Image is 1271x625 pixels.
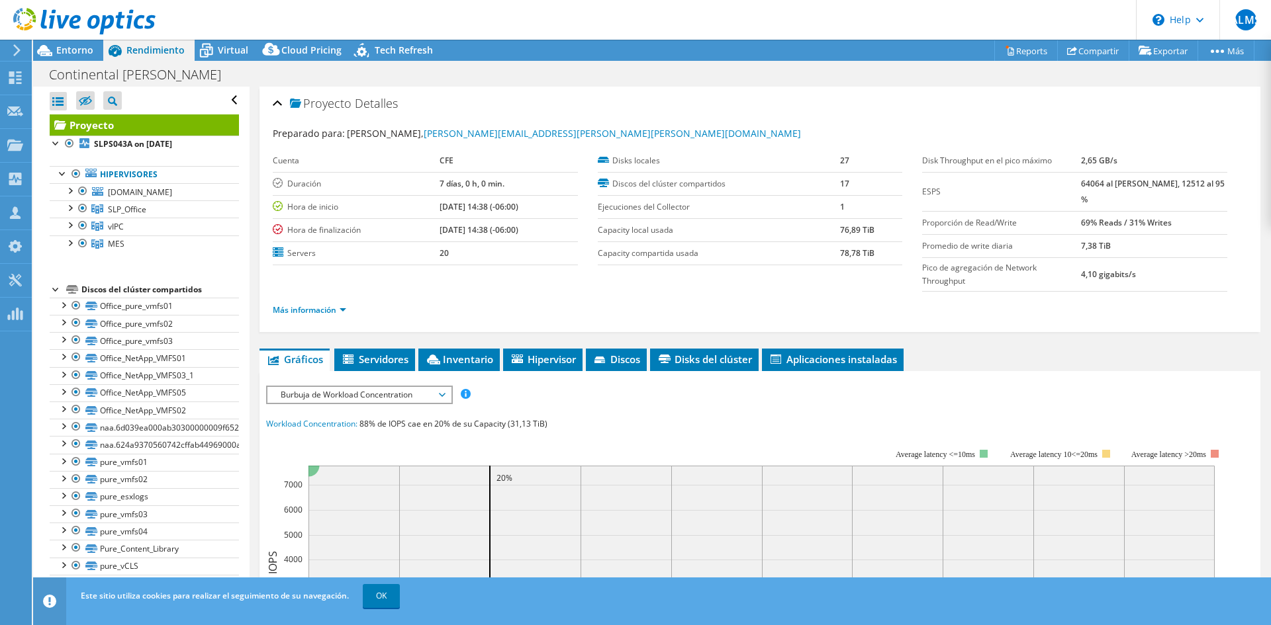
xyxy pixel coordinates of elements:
a: Office_NetApp_VMFS03_1 [50,367,239,384]
span: [PERSON_NAME], [347,127,801,140]
a: Reports [994,40,1058,61]
label: Promedio de write diaria [922,239,1080,253]
text: 20% [496,472,512,483]
a: pure_vmfs02 [50,471,239,488]
a: vIPC [50,218,239,235]
b: 17 [840,178,849,189]
b: 27 [840,155,849,166]
span: Burbuja de Workload Concentration [274,387,444,403]
span: Cloud Pricing [281,44,342,56]
span: MES [108,238,124,249]
a: Más información [273,304,346,315]
b: 7 días, 0 h, 0 min. [440,178,504,189]
a: [DOMAIN_NAME] [50,183,239,200]
span: SLP_Office [108,204,146,215]
a: MSA_ENG01 [50,575,239,592]
a: OK [363,584,400,608]
a: Exportar [1129,40,1198,61]
text: 5000 [284,529,303,540]
span: Aplicaciones instaladas [769,353,897,366]
text: 7000 [284,479,303,490]
div: Discos del clúster compartidos [81,282,239,298]
label: Pico de agregación de Network Throughput [922,261,1080,288]
b: 64064 al [PERSON_NAME], 12512 al 95 % [1081,178,1225,205]
a: Office_NetApp_VMFS02 [50,401,239,419]
label: Disk Throughput en el pico máximo [922,154,1080,167]
a: pure_vmfs01 [50,454,239,471]
a: Pure_Content_Library [50,540,239,557]
b: SLPS043A on [DATE] [94,138,172,149]
label: Capacity compartida usada [598,247,841,260]
span: Rendimiento [126,44,185,56]
b: 1 [840,201,845,212]
span: Detalles [355,95,398,111]
a: Office_NetApp_VMFS05 [50,384,239,401]
span: Proyecto [290,97,352,110]
span: [DOMAIN_NAME] [108,187,172,198]
text: Average latency >20ms [1131,450,1206,459]
label: Preparado para: [273,127,345,140]
span: Hipervisor [510,353,576,366]
a: [PERSON_NAME][EMAIL_ADDRESS][PERSON_NAME][PERSON_NAME][DOMAIN_NAME] [424,127,801,140]
label: Disks locales [598,154,841,167]
span: Virtual [218,44,248,56]
tspan: Average latency 10<=20ms [1010,450,1098,459]
text: IOPS [265,551,280,574]
a: pure_esxlogs [50,488,239,505]
tspan: Average latency <=10ms [896,450,975,459]
span: Inventario [425,353,493,366]
a: pure_vmfs03 [50,505,239,522]
b: 69% Reads / 31% Writes [1081,217,1172,228]
b: 7,38 TiB [1081,240,1111,251]
a: Proyecto [50,114,239,136]
text: 4000 [284,554,303,565]
span: Disks del clúster [657,353,752,366]
label: Proporción de Read/Write [922,216,1080,229]
a: Office_pure_vmfs03 [50,332,239,349]
a: SLPS043A on [DATE] [50,136,239,153]
span: Tech Refresh [375,44,433,56]
b: 20 [440,247,449,259]
label: Discos del clúster compartidos [598,177,841,190]
a: Office_pure_vmfs02 [50,315,239,332]
span: Gráficos [266,353,323,366]
a: naa.624a9370560742cffab44969000a7bc3 [50,436,239,453]
b: CFE [440,155,453,166]
span: Este sitio utiliza cookies para realizar el seguimiento de su navegación. [81,590,349,601]
b: [DATE] 14:38 (-06:00) [440,201,518,212]
svg: \n [1153,14,1164,26]
a: Hipervisores [50,166,239,183]
span: Servidores [341,353,408,366]
label: Servers [273,247,439,260]
span: Workload Concentration: [266,418,357,429]
h1: Continental [PERSON_NAME] [43,67,242,82]
label: Hora de finalización [273,224,439,237]
label: Ejecuciones del Collector [598,200,841,214]
span: vIPC [108,221,124,232]
b: 4,10 gigabits/s [1081,269,1136,280]
b: 78,78 TiB [840,247,874,259]
span: Entorno [56,44,93,56]
label: Capacity local usada [598,224,841,237]
a: Compartir [1057,40,1129,61]
b: 76,89 TiB [840,224,874,235]
a: Office_NetApp_VMFS01 [50,349,239,366]
b: 2,65 GB/s [1081,155,1117,166]
span: Discos [592,353,640,366]
label: ESPS [922,185,1080,198]
span: ALMS [1235,9,1256,30]
a: pure_vCLS [50,558,239,575]
a: naa.6d039ea000ab30300000009f652d2b2e [50,419,239,436]
label: Hora de inicio [273,200,439,214]
label: Duración [273,177,439,190]
span: 88% de IOPS cae en 20% de su Capacity (31,13 TiB) [359,418,547,429]
a: pure_vmfs04 [50,522,239,540]
text: 6000 [284,504,303,515]
label: Cuenta [273,154,439,167]
b: [DATE] 14:38 (-06:00) [440,224,518,235]
a: Office_pure_vmfs01 [50,298,239,315]
a: MES [50,235,239,253]
a: Más [1198,40,1254,61]
a: SLP_Office [50,200,239,218]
